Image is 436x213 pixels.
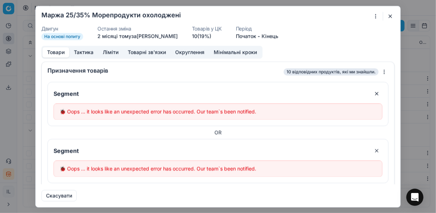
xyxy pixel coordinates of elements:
[97,26,178,31] dt: Остання зміна
[42,47,69,57] button: Товари
[98,47,123,57] button: Ліміти
[123,47,171,57] button: Товарні зв'язки
[60,165,376,172] div: 🐞 Oops ... it looks like an unexpected error has occurred. Our team`s been notified.
[97,33,178,39] span: 2 місяці тому за [PERSON_NAME]
[171,47,209,57] button: Округлення
[52,145,368,156] input: Сегмент
[192,32,211,40] a: 10(19%)
[258,32,260,40] span: -
[284,68,379,75] span: 10 відповідних продуктів, які ми знайшли.
[47,129,389,136] div: OR
[41,12,181,18] h2: Маржа 25/35% Морепродукти охолоджені
[69,47,98,57] button: Тактика
[41,33,83,40] span: На основі попиту
[52,88,368,99] input: Сегмент
[192,26,222,31] dt: Товарів у ЦК
[262,32,278,40] button: Кінець
[41,190,77,201] button: Скасувати
[47,67,282,73] div: Призначення товарів
[209,47,262,57] button: Мінімальні кроки
[60,108,376,115] div: 🐞 Oops ... it looks like an unexpected error has occurred. Our team`s been notified.
[236,32,256,40] button: Початок
[41,26,83,31] dt: Двигун
[236,26,278,31] dt: Період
